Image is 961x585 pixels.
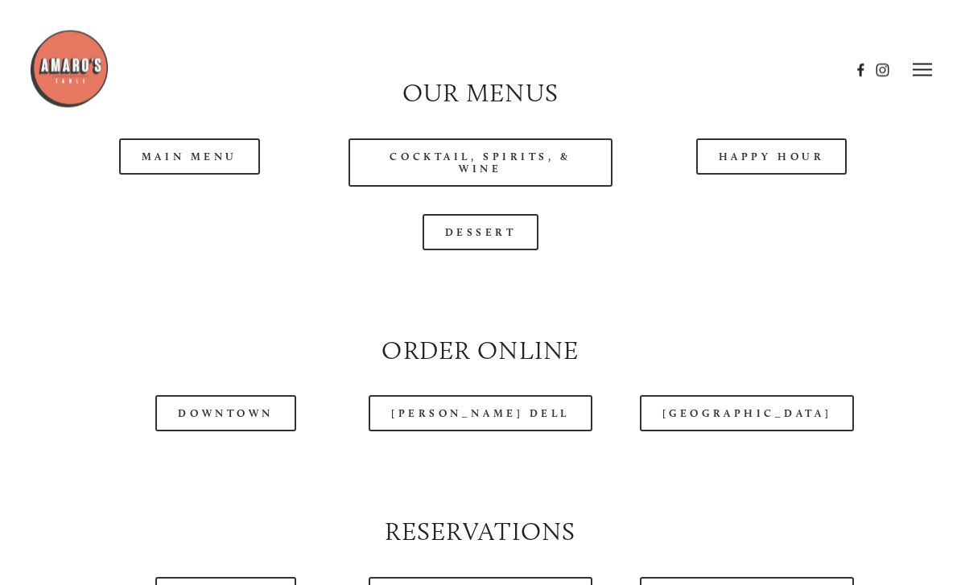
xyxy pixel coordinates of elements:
[423,215,539,251] a: Dessert
[369,396,592,432] a: [PERSON_NAME] Dell
[155,396,295,432] a: Downtown
[349,139,612,187] a: Cocktail, Spirits, & Wine
[29,29,109,109] img: Amaro's Table
[640,396,854,432] a: [GEOGRAPHIC_DATA]
[696,139,848,175] a: Happy Hour
[58,514,904,550] h2: Reservations
[119,139,260,175] a: Main Menu
[58,333,904,369] h2: Order Online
